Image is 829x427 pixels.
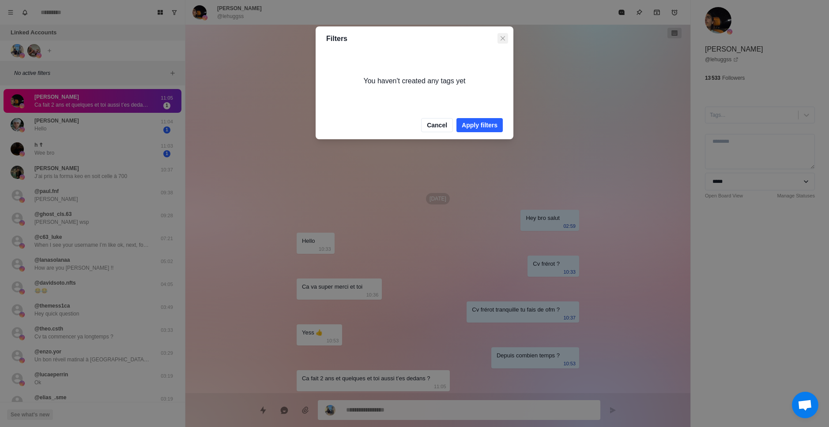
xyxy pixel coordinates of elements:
[421,118,453,132] button: Cancel
[792,392,818,418] div: Ouvrir le chat
[316,62,513,100] div: You haven't created any tags yet
[326,33,503,44] p: Filters
[497,33,508,44] button: Close
[456,118,503,132] button: Apply filters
